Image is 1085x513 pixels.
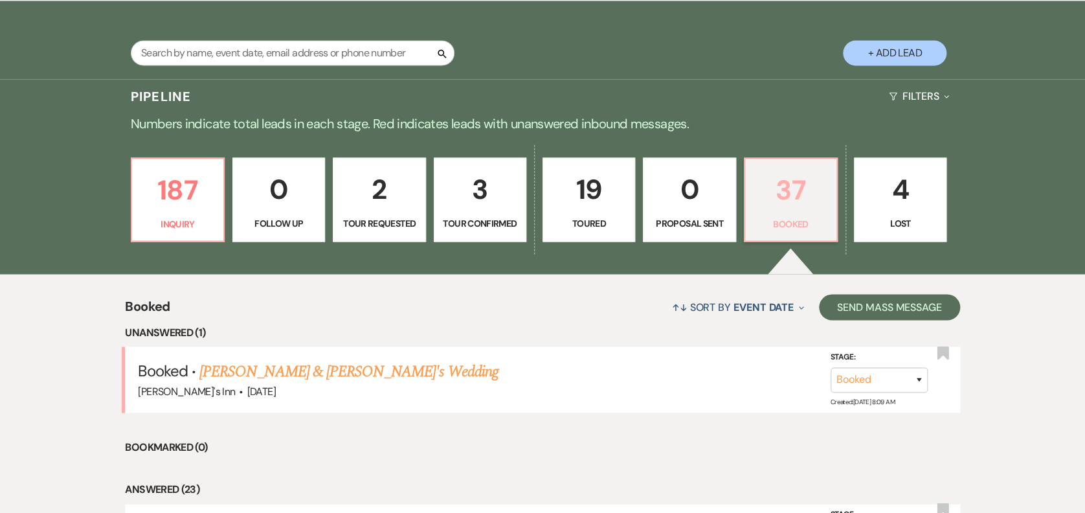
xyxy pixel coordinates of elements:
p: Toured [551,216,627,230]
span: Booked [138,360,187,380]
p: 2 [341,167,417,211]
h3: Pipeline [131,87,192,106]
p: 0 [651,167,727,211]
p: Lost [862,216,938,230]
span: [PERSON_NAME]'s Inn [138,384,235,398]
a: 3Tour Confirmed [434,157,526,242]
button: + Add Lead [843,40,946,65]
li: Answered (23) [125,481,959,497]
a: 2Tour Requested [333,157,425,242]
p: 37 [753,168,829,211]
button: Send Mass Message [819,294,960,320]
a: 0Proposal Sent [643,157,735,242]
label: Stage: [831,350,928,365]
p: 3 [442,167,518,211]
span: ↑↓ [672,300,688,313]
p: Follow Up [241,216,317,230]
p: Proposal Sent [651,216,727,230]
input: Search by name, event date, email address or phone number [131,40,454,65]
p: 0 [241,167,317,211]
button: Filters [884,79,954,113]
p: 4 [862,167,938,211]
span: Created: [DATE] 8:09 AM [831,397,895,405]
a: 19Toured [542,157,635,242]
a: 0Follow Up [232,157,325,242]
p: Numbers indicate total leads in each stage. Red indicates leads with unanswered inbound messages. [76,113,1009,134]
a: [PERSON_NAME] & [PERSON_NAME]'s Wedding [199,359,498,383]
span: Booked [125,296,170,324]
a: 4Lost [854,157,946,242]
p: 187 [140,168,216,211]
span: [DATE] [247,384,276,398]
p: Booked [753,216,829,231]
p: Inquiry [140,216,216,231]
p: Tour Confirmed [442,216,518,230]
a: 37Booked [744,157,838,242]
a: 187Inquiry [131,157,225,242]
button: Sort By Event Date [667,290,809,324]
p: 19 [551,167,627,211]
li: Bookmarked (0) [125,439,959,455]
p: Tour Requested [341,216,417,230]
span: Event Date [733,300,794,313]
li: Unanswered (1) [125,324,959,341]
